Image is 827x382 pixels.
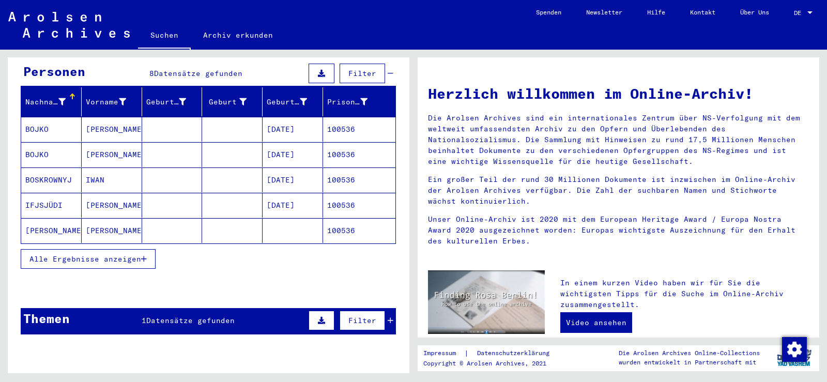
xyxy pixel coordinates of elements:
mat-header-cell: Prisoner # [323,87,395,116]
div: Vorname [86,97,126,108]
div: Geburtsdatum [267,97,307,108]
span: Datensätze gefunden [146,316,235,325]
a: Datenschutzerklärung [469,348,562,359]
mat-cell: [DATE] [263,193,323,218]
mat-cell: IWAN [82,167,142,192]
mat-header-cell: Vorname [82,87,142,116]
mat-cell: [PERSON_NAME] [82,142,142,167]
div: Nachname [25,97,66,108]
h1: Herzlich willkommen im Online-Archiv! [428,83,809,104]
mat-cell: BOSKROWNYJ [21,167,82,192]
span: Alle Ergebnisse anzeigen [29,254,141,264]
mat-cell: [DATE] [263,142,323,167]
a: Video ansehen [560,312,632,333]
div: Nachname [25,94,81,110]
mat-header-cell: Geburtsname [142,87,203,116]
mat-cell: 100536 [323,142,395,167]
span: Filter [348,69,376,78]
img: video.jpg [428,270,545,334]
mat-header-cell: Nachname [21,87,82,116]
a: Archiv erkunden [191,23,285,48]
mat-cell: [DATE] [263,167,323,192]
p: Die Arolsen Archives sind ein internationales Zentrum über NS-Verfolgung mit dem weltweit umfasse... [428,113,809,167]
img: Zustimmung ändern [782,337,807,362]
p: Die Arolsen Archives Online-Collections [619,348,760,358]
mat-cell: IFJSJÜDI [21,193,82,218]
mat-cell: BOJKO [21,142,82,167]
mat-cell: 100536 [323,218,395,243]
a: Suchen [138,23,191,50]
a: Impressum [423,348,464,359]
p: Ein großer Teil der rund 30 Millionen Dokumente ist inzwischen im Online-Archiv der Arolsen Archi... [428,174,809,207]
mat-cell: 100536 [323,167,395,192]
mat-cell: BOJKO [21,117,82,142]
div: Themen [23,309,70,328]
p: wurden entwickelt in Partnerschaft mit [619,358,760,367]
div: Vorname [86,94,142,110]
mat-cell: [PERSON_NAME] [82,218,142,243]
button: Alle Ergebnisse anzeigen [21,249,156,269]
mat-cell: 100536 [323,193,395,218]
div: Personen [23,62,85,81]
mat-cell: [PERSON_NAME] [82,117,142,142]
button: Filter [340,64,385,83]
mat-cell: 100536 [323,117,395,142]
div: Geburt‏ [206,94,262,110]
div: Geburt‏ [206,97,247,108]
p: Copyright © Arolsen Archives, 2021 [423,359,562,368]
span: Datensätze gefunden [154,69,242,78]
mat-cell: [DATE] [263,117,323,142]
div: Geburtsname [146,97,187,108]
span: 8 [149,69,154,78]
img: Arolsen_neg.svg [8,12,130,38]
div: Zustimmung ändern [782,337,806,361]
p: Unser Online-Archiv ist 2020 mit dem European Heritage Award / Europa Nostra Award 2020 ausgezeic... [428,214,809,247]
div: Geburtsname [146,94,202,110]
span: 1 [142,316,146,325]
div: Prisoner # [327,97,367,108]
img: yv_logo.png [775,345,814,371]
mat-cell: [PERSON_NAME] [82,193,142,218]
mat-header-cell: Geburt‏ [202,87,263,116]
div: | [423,348,562,359]
p: In einem kurzen Video haben wir für Sie die wichtigsten Tipps für die Suche im Online-Archiv zusa... [560,278,809,310]
span: DE [794,9,805,17]
div: Prisoner # [327,94,383,110]
button: Filter [340,311,385,330]
div: Geburtsdatum [267,94,323,110]
mat-header-cell: Geburtsdatum [263,87,323,116]
span: Filter [348,316,376,325]
mat-cell: [PERSON_NAME] [21,218,82,243]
